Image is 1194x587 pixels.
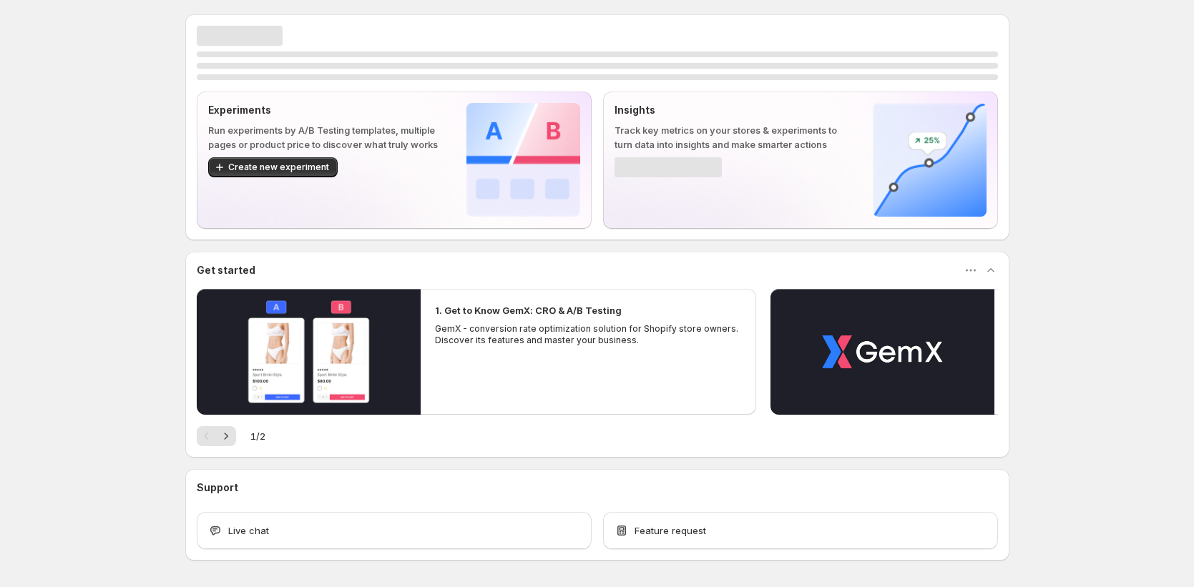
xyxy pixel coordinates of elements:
span: Live chat [228,523,269,538]
h2: 1. Get to Know GemX: CRO & A/B Testing [435,303,622,317]
span: Feature request [635,523,706,538]
span: 1 / 2 [250,429,265,443]
button: Create new experiment [208,157,338,177]
h3: Support [197,480,238,495]
p: Track key metrics on your stores & experiments to turn data into insights and make smarter actions [615,123,850,152]
nav: Pagination [197,426,236,446]
h3: Get started [197,263,255,277]
button: Play video [770,289,994,415]
img: Experiments [466,103,580,217]
p: Insights [615,103,850,117]
p: Run experiments by A/B Testing templates, multiple pages or product price to discover what truly ... [208,123,444,152]
button: Play video [197,289,421,415]
p: GemX - conversion rate optimization solution for Shopify store owners. Discover its features and ... [435,323,743,346]
p: Experiments [208,103,444,117]
img: Insights [873,103,987,217]
span: Create new experiment [228,162,329,173]
button: Next [216,426,236,446]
